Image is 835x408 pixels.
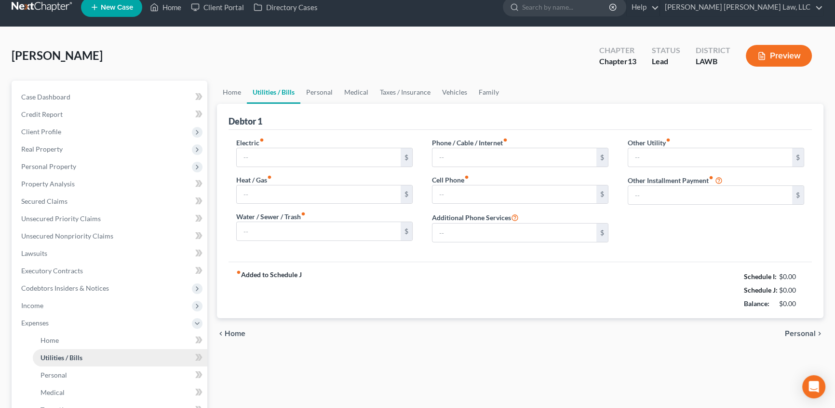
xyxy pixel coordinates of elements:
[236,138,264,148] label: Electric
[12,48,103,62] span: [PERSON_NAME]
[236,270,302,310] strong: Added to Schedule J
[13,262,207,280] a: Executory Contracts
[21,232,113,240] span: Unsecured Nonpriority Claims
[596,185,608,204] div: $
[300,81,338,104] a: Personal
[464,175,469,180] i: fiber_manual_record
[247,81,300,104] a: Utilities / Bills
[13,210,207,227] a: Unsecured Priority Claims
[432,138,508,148] label: Phone / Cable / Internet
[237,222,401,240] input: --
[267,175,272,180] i: fiber_manual_record
[21,145,63,153] span: Real Property
[503,138,508,142] i: fiber_manual_record
[374,81,436,104] a: Taxes / Insurance
[628,56,636,66] span: 13
[21,301,43,310] span: Income
[40,353,82,362] span: Utilities / Bills
[338,81,374,104] a: Medical
[236,270,241,275] i: fiber_manual_record
[21,180,75,188] span: Property Analysis
[802,375,825,398] div: Open Intercom Messenger
[21,249,47,257] span: Lawsuits
[628,138,671,148] label: Other Utility
[401,148,412,167] div: $
[21,197,67,205] span: Secured Claims
[217,81,247,104] a: Home
[21,162,76,170] span: Personal Property
[13,88,207,106] a: Case Dashboard
[473,81,505,104] a: Family
[21,93,70,101] span: Case Dashboard
[432,148,596,167] input: --
[401,185,412,204] div: $
[746,45,812,67] button: Preview
[13,193,207,210] a: Secured Claims
[696,45,730,56] div: District
[21,127,61,136] span: Client Profile
[744,299,769,308] strong: Balance:
[652,45,680,56] div: Status
[792,148,804,167] div: $
[236,175,272,185] label: Heat / Gas
[401,222,412,240] div: $
[792,186,804,204] div: $
[599,56,636,67] div: Chapter
[301,211,306,216] i: fiber_manual_record
[21,110,63,118] span: Credit Report
[13,175,207,193] a: Property Analysis
[596,224,608,242] div: $
[33,349,207,366] a: Utilities / Bills
[432,185,596,204] input: --
[696,56,730,67] div: LAWB
[40,336,59,344] span: Home
[33,366,207,384] a: Personal
[13,245,207,262] a: Lawsuits
[709,175,714,180] i: fiber_manual_record
[13,106,207,123] a: Credit Report
[628,148,792,167] input: --
[237,148,401,167] input: --
[744,286,778,294] strong: Schedule J:
[21,284,109,292] span: Codebtors Insiders & Notices
[217,330,245,338] button: chevron_left Home
[816,330,823,338] i: chevron_right
[628,175,714,185] label: Other Installment Payment
[779,272,805,281] div: $0.00
[259,138,264,142] i: fiber_manual_record
[599,45,636,56] div: Chapter
[666,138,671,142] i: fiber_manual_record
[33,332,207,349] a: Home
[101,4,133,11] span: New Case
[21,319,49,327] span: Expenses
[13,227,207,245] a: Unsecured Nonpriority Claims
[21,267,83,275] span: Executory Contracts
[779,299,805,309] div: $0.00
[40,371,67,379] span: Personal
[40,388,65,396] span: Medical
[432,224,596,242] input: --
[436,81,473,104] a: Vehicles
[21,214,101,223] span: Unsecured Priority Claims
[217,330,225,338] i: chevron_left
[779,285,805,295] div: $0.00
[628,186,792,204] input: --
[237,185,401,204] input: --
[432,211,519,223] label: Additional Phone Services
[225,330,245,338] span: Home
[785,330,823,338] button: Personal chevron_right
[744,272,777,281] strong: Schedule I:
[229,115,262,127] div: Debtor 1
[432,175,469,185] label: Cell Phone
[785,330,816,338] span: Personal
[236,211,306,222] label: Water / Sewer / Trash
[33,384,207,401] a: Medical
[652,56,680,67] div: Lead
[596,148,608,167] div: $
